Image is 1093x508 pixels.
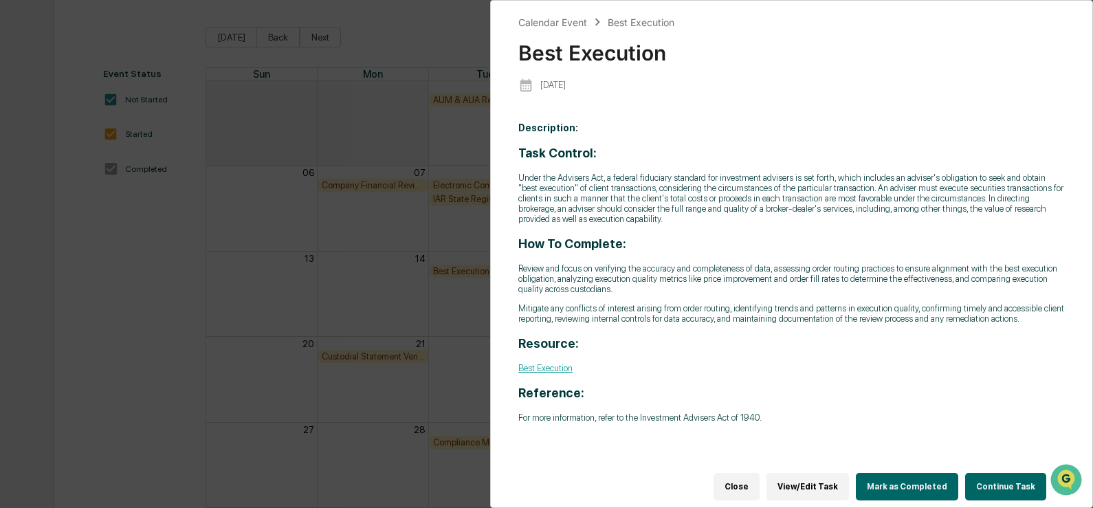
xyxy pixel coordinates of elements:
[14,201,25,212] div: 🔎
[714,473,760,500] button: Close
[540,80,566,90] p: [DATE]
[518,303,1065,324] p: Mitigate any conflicts of interest arising from order routing, identifying trends and patterns in...
[47,105,225,119] div: Start new chat
[14,175,25,186] div: 🖐️
[518,336,579,351] strong: Resource:
[518,16,587,28] div: Calendar Event
[14,105,38,130] img: 1746055101610-c473b297-6a78-478c-a979-82029cc54cd1
[137,233,166,243] span: Pylon
[234,109,250,126] button: Start new chat
[518,173,1065,224] p: Under the Advisers Act, a federal fiduciary standard for investment advisers is set forth, which ...
[965,473,1046,500] button: Continue Task
[518,146,597,160] strong: Task Control:
[100,175,111,186] div: 🗄️
[113,173,170,187] span: Attestations
[518,412,1065,423] p: For more information, refer to the Investment Advisers Act of 1940.
[856,473,958,500] button: Mark as Completed
[47,119,174,130] div: We're available if you need us!
[518,363,573,373] a: Best Execution
[27,173,89,187] span: Preclearance
[518,236,626,251] strong: How To Complete:
[518,30,1065,65] div: Best Execution
[518,386,584,400] strong: Reference:
[518,263,1065,294] p: Review and focus on verifying the accuracy and completeness of data, assessing order routing prac...
[1049,463,1086,500] iframe: Open customer support
[8,194,92,219] a: 🔎Data Lookup
[36,63,227,77] input: Clear
[518,122,578,133] b: Description:
[97,232,166,243] a: Powered byPylon
[608,16,674,28] div: Best Execution
[14,29,250,51] p: How can we help?
[766,473,849,500] button: View/Edit Task
[27,199,87,213] span: Data Lookup
[8,168,94,192] a: 🖐️Preclearance
[94,168,176,192] a: 🗄️Attestations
